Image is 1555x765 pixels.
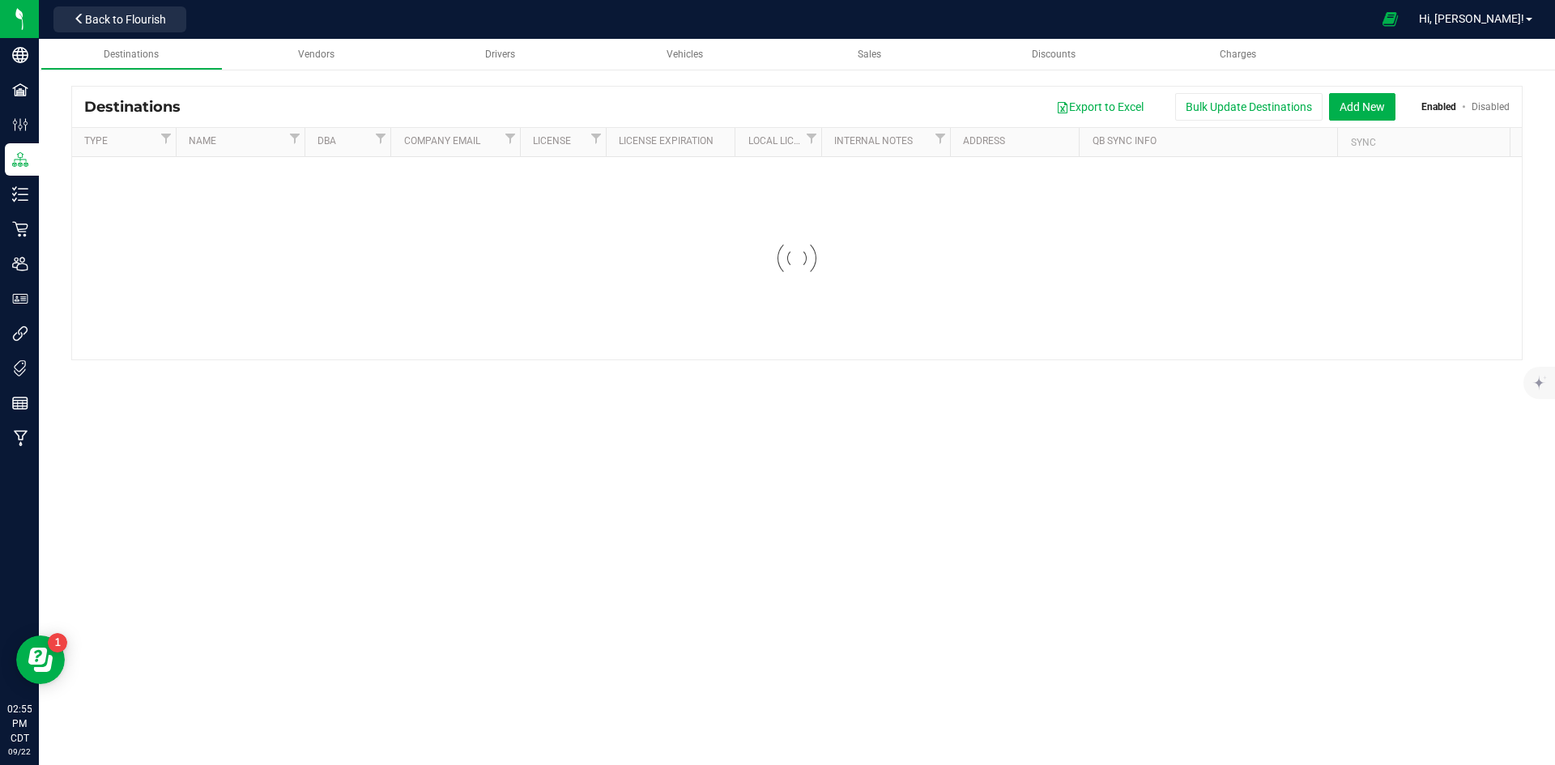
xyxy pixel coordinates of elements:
[12,186,28,202] inline-svg: Inventory
[84,98,193,116] span: Destinations
[48,633,67,652] iframe: Resource center unread badge
[298,49,334,60] span: Vendors
[285,128,305,148] a: Filter
[7,702,32,746] p: 02:55 PM CDT
[963,135,1073,148] a: Address
[667,49,703,60] span: Vehicles
[1337,128,1510,157] th: Sync
[1329,93,1395,121] button: Add New
[53,6,186,32] button: Back to Flourish
[7,746,32,758] p: 09/22
[12,47,28,63] inline-svg: Company
[1421,101,1456,113] a: Enabled
[12,325,28,342] inline-svg: Integrations
[104,49,159,60] span: Destinations
[84,135,155,148] a: Type
[12,360,28,376] inline-svg: Tags
[1032,49,1076,60] span: Discounts
[858,49,881,60] span: Sales
[586,128,606,148] a: Filter
[317,135,371,148] a: DBA
[1372,3,1408,35] span: Open Ecommerce Menu
[12,117,28,133] inline-svg: Configuration
[189,135,285,148] a: Name
[802,128,821,148] a: Filter
[501,128,520,148] a: Filter
[1220,49,1256,60] span: Charges
[156,128,176,148] a: Filter
[12,256,28,272] inline-svg: Users
[12,395,28,411] inline-svg: Reports
[619,135,729,148] a: License Expiration
[16,635,65,684] iframe: Resource center
[533,135,586,148] a: License
[404,135,501,148] a: Company Email
[12,82,28,98] inline-svg: Facilities
[371,128,390,148] a: Filter
[1046,93,1154,121] button: Export to Excel
[12,221,28,237] inline-svg: Retail
[1419,12,1524,25] span: Hi, [PERSON_NAME]!
[85,13,166,26] span: Back to Flourish
[12,151,28,168] inline-svg: Distribution
[931,128,950,148] a: Filter
[834,135,931,148] a: Internal Notes
[12,291,28,307] inline-svg: User Roles
[12,430,28,446] inline-svg: Manufacturing
[485,49,515,60] span: Drivers
[748,135,802,148] a: Local License
[1472,101,1510,113] a: Disabled
[1175,93,1323,121] button: Bulk Update Destinations
[1093,135,1331,148] a: QB Sync Info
